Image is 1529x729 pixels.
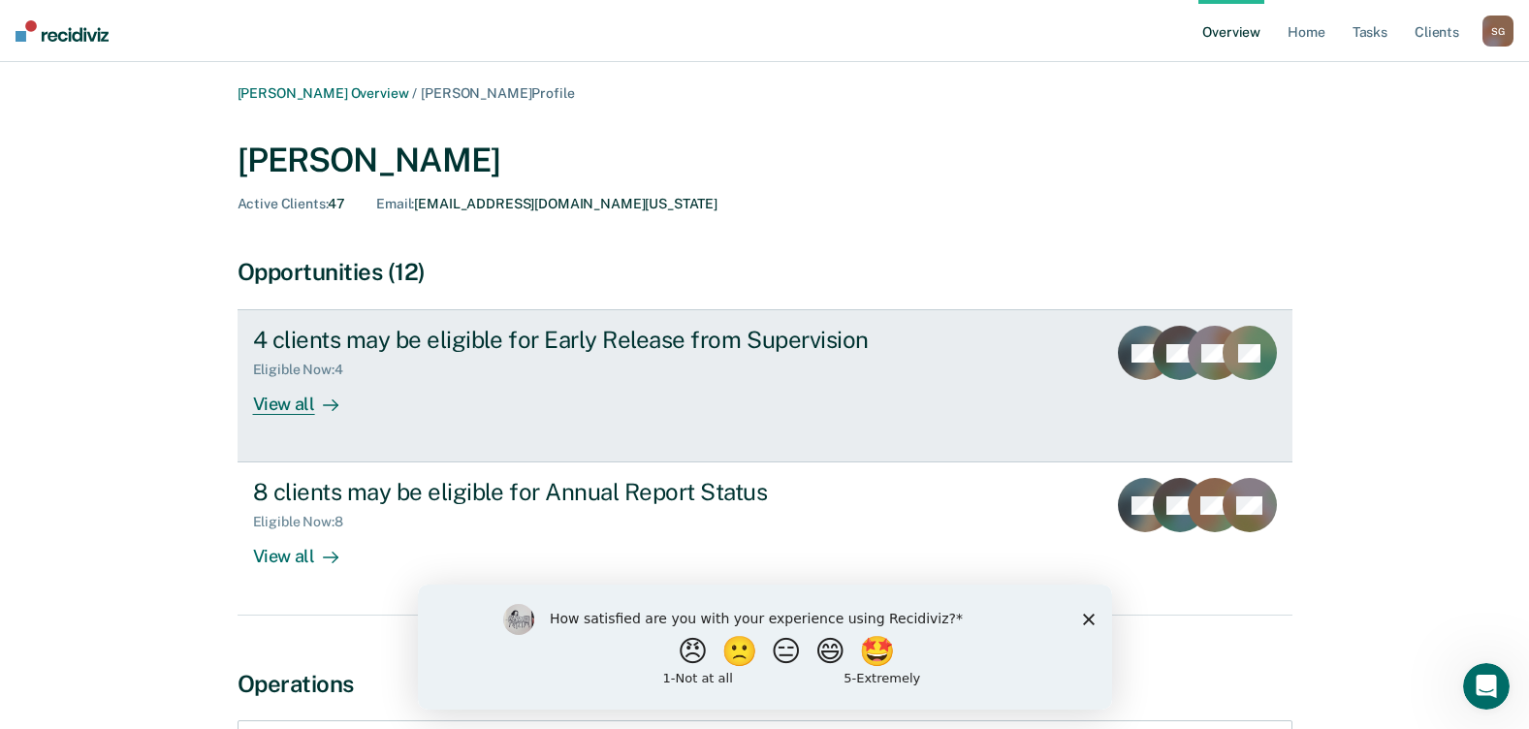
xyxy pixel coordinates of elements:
[376,196,717,212] div: [EMAIL_ADDRESS][DOMAIN_NAME][US_STATE]
[238,309,1292,462] a: 4 clients may be eligible for Early Release from SupervisionEligible Now:4View all
[408,85,421,101] span: /
[253,378,362,416] div: View all
[238,462,1292,615] a: 8 clients may be eligible for Annual Report StatusEligible Now:8View all
[253,362,359,378] div: Eligible Now : 4
[238,141,1292,180] div: [PERSON_NAME]
[238,196,329,211] span: Active Clients :
[376,196,414,211] span: Email :
[253,326,934,354] div: 4 clients may be eligible for Early Release from Supervision
[238,196,346,212] div: 47
[238,85,409,101] a: [PERSON_NAME] Overview
[16,20,109,42] img: Recidiviz
[1463,663,1510,710] iframe: Intercom live chat
[1482,16,1513,47] div: S G
[253,478,934,506] div: 8 clients may be eligible for Annual Report Status
[253,530,362,568] div: View all
[238,258,1292,286] div: Opportunities (12)
[253,514,359,530] div: Eligible Now : 8
[421,85,574,101] span: [PERSON_NAME] Profile
[238,670,1292,698] div: Operations
[418,585,1112,710] iframe: Survey by Kim from Recidiviz
[1482,16,1513,47] button: SG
